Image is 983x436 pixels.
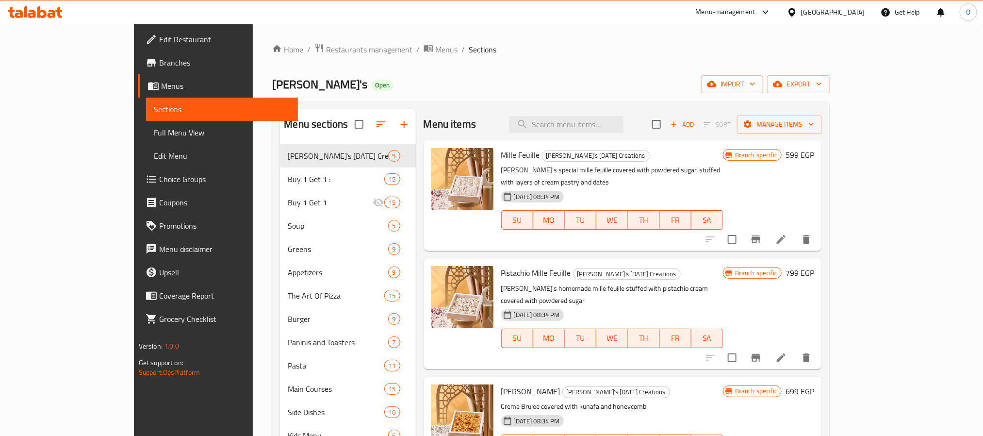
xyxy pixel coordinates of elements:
[745,118,814,131] span: Manage items
[288,360,384,371] span: Pasta
[573,268,681,280] div: Ted's Ramadan Creations
[431,266,493,328] img: Pistachio Mille Feuille
[371,80,393,91] div: Open
[288,383,384,395] span: Main Courses
[139,340,163,352] span: Version:
[461,44,465,55] li: /
[628,210,659,230] button: TH
[159,290,290,302] span: Coverage Report
[786,148,814,162] h6: 599 EGP
[537,331,561,345] span: MO
[288,313,388,325] div: Burger
[288,406,384,418] span: Side Dishes
[164,340,179,352] span: 1.0.0
[388,220,400,232] div: items
[795,228,818,251] button: delete
[510,192,564,201] span: [DATE] 08:34 PM
[533,210,565,230] button: MO
[537,213,561,227] span: MO
[501,329,533,348] button: SU
[159,267,290,278] span: Upsell
[691,210,723,230] button: SA
[280,307,415,331] div: Burger9
[709,78,755,90] span: import
[542,150,650,162] div: Ted's Ramadan Creations
[159,34,290,45] span: Edit Restaurant
[389,151,400,161] span: 5
[542,150,649,161] span: [PERSON_NAME]'s [DATE] Creations
[501,401,723,413] p: Creme Brulee covered with kunafa and honeycomb
[393,113,416,136] button: Add section
[562,386,670,398] div: Ted's Ramadan Creations
[389,245,400,254] span: 9
[280,168,415,191] div: Buy 1 Get 1 :15
[138,237,298,261] a: Menu disclaimer
[280,377,415,401] div: Main Courses15
[139,356,183,369] span: Get support on:
[775,352,787,364] a: Edit menu item
[280,284,415,307] div: The Art Of Pizza15
[280,214,415,237] div: Soup5
[701,75,763,93] button: import
[384,173,400,185] div: items
[138,168,298,191] a: Choice Groups
[384,360,400,371] div: items
[138,191,298,214] a: Coupons
[510,417,564,426] span: [DATE] 08:34 PM
[385,198,399,207] span: 15
[385,408,399,417] span: 10
[384,197,400,208] div: items
[737,116,822,134] button: Manage items
[280,331,415,354] div: Paninis and Toasters7
[469,44,496,55] span: Sections
[139,366,200,379] a: Support.OpsPlatform
[288,243,388,255] div: Greens
[596,329,628,348] button: WE
[744,346,768,369] button: Branch-specific-item
[786,266,814,280] h6: 799 EGP
[385,361,399,370] span: 11
[138,28,298,51] a: Edit Restaurant
[288,267,388,278] span: Appetizers
[288,220,388,232] span: Soup
[388,336,400,348] div: items
[272,73,367,95] span: [PERSON_NAME]'s
[628,329,659,348] button: TH
[573,268,680,280] span: [PERSON_NAME]'s [DATE] Creations
[695,213,719,227] span: SA
[389,338,400,347] span: 7
[146,121,298,144] a: Full Menu View
[369,113,393,136] span: Sort sections
[501,266,571,280] span: Pistachio Mille Feuille
[146,98,298,121] a: Sections
[389,315,400,324] span: 9
[159,313,290,325] span: Grocery Checklist
[388,243,400,255] div: items
[767,75,830,93] button: export
[667,117,698,132] button: Add
[501,384,560,399] span: [PERSON_NAME]
[280,144,415,168] div: [PERSON_NAME]'s [DATE] Creations5
[288,290,384,302] span: The Art Of Pizza
[565,329,596,348] button: TU
[159,57,290,68] span: Branches
[146,144,298,168] a: Edit Menu
[288,336,388,348] span: Paninis and Toasters
[569,213,592,227] span: TU
[280,354,415,377] div: Pasta11
[373,197,384,208] svg: Inactive section
[731,268,781,278] span: Branch specific
[501,164,723,188] p: [PERSON_NAME]'s special mille feuille covered with powdered sugar, stuffed with layers of cream p...
[384,406,400,418] div: items
[501,148,540,162] span: Mille Feuille
[138,307,298,331] a: Grocery Checklist
[795,346,818,369] button: delete
[388,150,400,162] div: items
[506,213,529,227] span: SU
[280,261,415,284] div: Appetizers9
[349,114,369,134] span: Select all sections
